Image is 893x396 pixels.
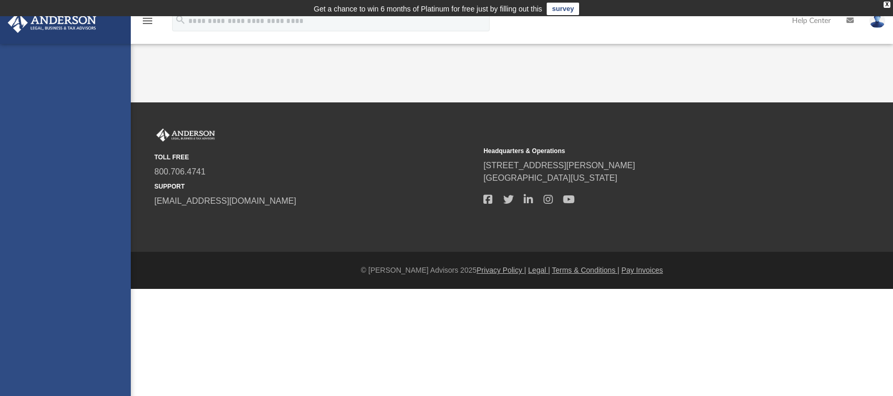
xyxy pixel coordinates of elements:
[154,153,476,162] small: TOLL FREE
[154,182,476,191] small: SUPPORT
[884,2,890,8] div: close
[141,15,154,27] i: menu
[5,13,99,33] img: Anderson Advisors Platinum Portal
[483,146,805,156] small: Headquarters & Operations
[154,167,206,176] a: 800.706.4741
[477,266,526,274] a: Privacy Policy |
[528,266,550,274] a: Legal |
[154,196,296,205] a: [EMAIL_ADDRESS][DOMAIN_NAME]
[483,173,617,182] a: [GEOGRAPHIC_DATA][US_STATE]
[154,129,217,142] img: Anderson Advisors Platinum Portal
[552,266,619,274] a: Terms & Conditions |
[141,20,154,27] a: menu
[175,14,186,26] i: search
[483,161,635,170] a: [STREET_ADDRESS][PERSON_NAME]
[621,266,663,274] a: Pay Invoices
[547,3,579,15] a: survey
[869,13,885,28] img: User Pic
[314,3,542,15] div: Get a chance to win 6 months of Platinum for free just by filling out this
[131,265,893,276] div: © [PERSON_NAME] Advisors 2025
